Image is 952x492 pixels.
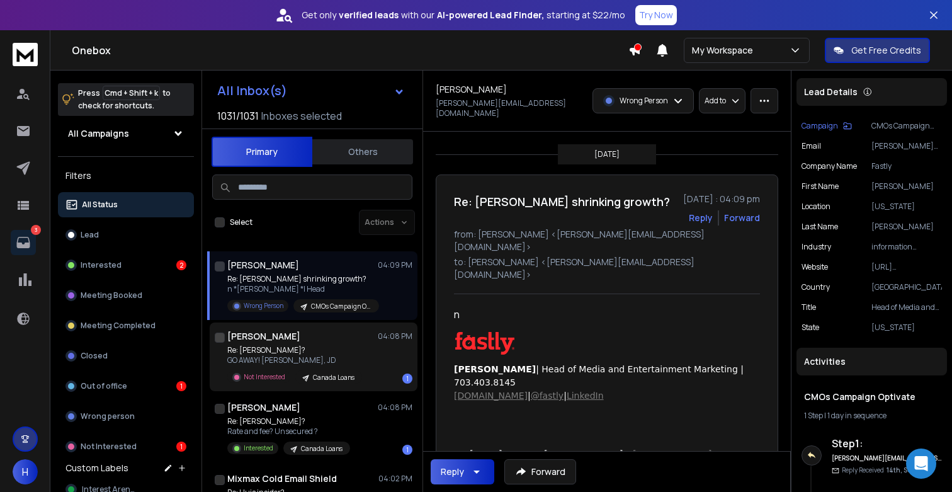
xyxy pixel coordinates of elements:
[227,345,362,355] p: Re: [PERSON_NAME]?
[301,444,343,454] p: Canada Loans
[832,454,942,463] h6: [PERSON_NAME][EMAIL_ADDRESS][DOMAIN_NAME]
[212,137,312,167] button: Primary
[802,141,821,151] p: Email
[635,5,677,25] button: Try Now
[692,44,758,57] p: My Workspace
[431,459,494,484] button: Reply
[802,242,831,252] p: industry
[227,426,350,437] p: Rate and fee? Unsecured ?
[58,434,194,459] button: Not Interested1
[802,282,830,292] p: Country
[871,181,942,192] p: [PERSON_NAME]
[871,302,942,312] p: Head of Media and Entertainment Marketing
[851,44,921,57] p: Get Free Credits
[802,302,816,312] p: title
[68,127,129,140] h1: All Campaigns
[58,253,194,278] button: Interested2
[78,87,171,112] p: Press to check for shortcuts.
[81,230,99,240] p: Lead
[437,9,544,21] strong: AI-powered Lead Finder,
[58,313,194,338] button: Meeting Completed
[65,462,128,474] h3: Custom Labels
[402,374,412,384] div: 1
[31,225,41,235] p: 3
[804,410,823,421] span: 1 Step
[217,84,287,97] h1: All Inbox(s)
[378,331,412,341] p: 04:08 PM
[639,9,673,21] p: Try Now
[227,259,299,272] h1: [PERSON_NAME]
[81,321,156,331] p: Meeting Completed
[802,222,838,232] p: Last Name
[887,466,915,474] span: 14th, Sep
[871,121,942,131] p: CMOs Campaign Optivate
[504,459,576,484] button: Forward
[871,202,942,212] p: [US_STATE]
[842,466,915,475] p: Reply Received
[454,193,670,210] h1: Re: [PERSON_NAME] shrinking growth?
[312,138,413,166] button: Others
[13,459,38,484] button: H
[58,374,194,399] button: Out of office1
[832,436,942,451] h6: Step 1 :
[689,212,713,224] button: Reply
[378,474,412,484] p: 04:02 PM
[207,78,415,103] button: All Inbox(s)
[531,391,564,401] a: @fastly
[72,43,628,58] h1: Onebox
[58,167,194,185] h3: Filters
[804,391,939,403] h1: CMOs Campaign Optivate
[261,108,342,123] h3: Inboxes selected
[230,217,252,227] label: Select
[802,121,852,131] button: Campaign
[176,260,186,270] div: 2
[302,9,625,21] p: Get only with our starting at $22/mo
[802,181,839,192] p: First Name
[13,43,38,66] img: logo
[620,96,668,106] p: Wrong Person
[81,290,142,300] p: Meeting Booked
[455,328,514,359] img: sig.png
[796,348,947,375] div: Activities
[436,83,507,96] h1: [PERSON_NAME]
[176,442,186,452] div: 1
[11,230,36,255] a: 3
[454,364,536,374] b: [PERSON_NAME]
[227,274,378,284] p: Re: [PERSON_NAME] shrinking growth?
[567,391,604,401] a: LinkedIn
[227,355,362,365] p: GO AWAY! [PERSON_NAME], JD
[724,212,760,224] div: Forward
[827,410,887,421] span: 1 day in sequence
[454,363,750,389] div: | Head of Media and Entertainment Marketing | 703.403.8145
[871,323,942,333] p: [US_STATE]
[244,372,285,382] p: Not Interested
[402,445,412,455] div: 1
[58,404,194,429] button: Wrong person
[454,448,750,478] div: On [DATE] 9:38 AM [PERSON_NAME] < > wrote:
[705,96,726,106] p: Add to
[58,121,194,146] button: All Campaigns
[58,222,194,248] button: Lead
[82,200,118,210] p: All Status
[802,161,857,171] p: Company Name
[244,301,283,311] p: Wrong Person
[871,242,942,252] p: information technology & services
[217,108,259,123] span: 1031 / 1031
[244,443,273,453] p: Interested
[825,38,930,63] button: Get Free Credits
[802,262,828,272] p: website
[454,389,750,403] div: | |
[227,401,300,414] h1: [PERSON_NAME]
[871,161,942,171] p: Fastly
[81,411,135,421] p: Wrong person
[871,282,942,292] p: [GEOGRAPHIC_DATA]
[227,284,378,294] p: n *[PERSON_NAME] *| Head
[81,381,127,391] p: Out of office
[871,262,942,272] p: [URL][DOMAIN_NAME]
[81,351,108,361] p: Closed
[594,149,620,159] p: [DATE]
[454,307,750,322] div: n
